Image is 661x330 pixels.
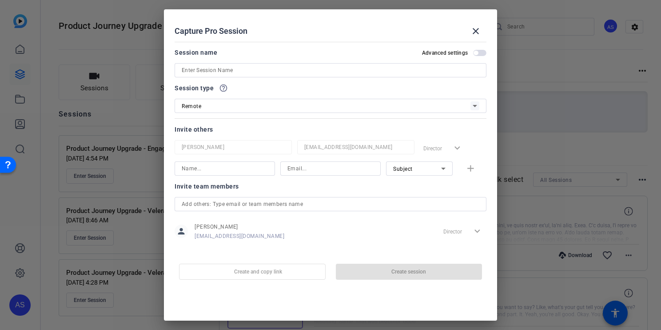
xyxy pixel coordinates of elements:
[195,233,284,240] span: [EMAIL_ADDRESS][DOMAIN_NAME]
[175,225,188,238] mat-icon: person
[422,49,468,56] h2: Advanced settings
[175,47,217,58] div: Session name
[470,26,481,36] mat-icon: close
[182,103,201,109] span: Remote
[182,199,479,209] input: Add others: Type email or team members name
[175,83,214,93] span: Session type
[182,142,285,153] input: Name...
[219,84,228,93] mat-icon: help_outline
[393,166,413,172] span: Subject
[182,65,479,76] input: Enter Session Name
[182,163,268,174] input: Name...
[175,20,486,42] div: Capture Pro Session
[304,142,407,153] input: Email...
[175,181,486,192] div: Invite team members
[175,124,486,135] div: Invite others
[287,163,374,174] input: Email...
[195,223,284,230] span: [PERSON_NAME]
